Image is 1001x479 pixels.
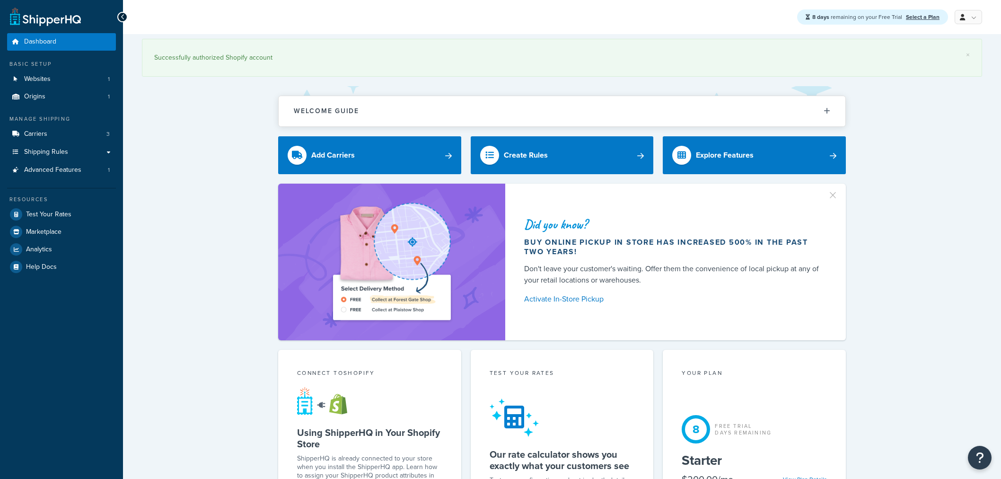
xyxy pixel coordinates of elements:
li: Carriers [7,125,116,143]
a: Help Docs [7,258,116,275]
div: 8 [682,415,710,444]
span: Dashboard [24,38,56,46]
span: Analytics [26,246,52,254]
span: 1 [108,166,110,174]
li: Websites [7,71,116,88]
img: connect-shq-shopify-9b9a8c5a.svg [297,387,356,415]
span: Websites [24,75,51,83]
div: Don't leave your customer's waiting. Offer them the convenience of local pickup at any of your re... [524,263,823,286]
div: Explore Features [696,149,754,162]
div: Create Rules [504,149,548,162]
span: Origins [24,93,45,101]
span: Carriers [24,130,47,138]
li: Origins [7,88,116,106]
span: Marketplace [26,228,61,236]
img: ad-shirt-map-b0359fc47e01cab431d101c4b569394f6a03f54285957d908178d52f29eb9668.png [306,198,477,327]
span: Advanced Features [24,166,81,174]
span: 3 [106,130,110,138]
div: Add Carriers [311,149,355,162]
div: Buy online pickup in store has increased 500% in the past two years! [524,238,823,257]
div: Your Plan [682,369,827,380]
div: Did you know? [524,218,823,231]
span: 1 [108,93,110,101]
a: Marketplace [7,223,116,240]
span: remaining on your Free Trial [812,13,904,21]
a: Origins1 [7,88,116,106]
li: Advanced Features [7,161,116,179]
span: Shipping Rules [24,148,68,156]
a: Add Carriers [278,136,461,174]
h5: Our rate calculator shows you exactly what your customers see [490,449,635,471]
h5: Starter [682,453,827,468]
div: Manage Shipping [7,115,116,123]
a: Shipping Rules [7,143,116,161]
a: Advanced Features1 [7,161,116,179]
div: Resources [7,195,116,204]
a: Websites1 [7,71,116,88]
div: Test your rates [490,369,635,380]
a: Create Rules [471,136,654,174]
div: Connect to Shopify [297,369,442,380]
strong: 8 days [812,13,829,21]
h2: Welcome Guide [294,107,359,115]
span: Help Docs [26,263,57,271]
button: Welcome Guide [279,96,845,126]
div: Free Trial Days Remaining [715,423,772,436]
button: Open Resource Center [968,446,992,470]
span: Test Your Rates [26,211,71,219]
div: Successfully authorized Shopify account [154,51,970,64]
a: Dashboard [7,33,116,51]
div: Basic Setup [7,60,116,68]
a: Select a Plan [906,13,940,21]
a: Test Your Rates [7,206,116,223]
h5: Using ShipperHQ in Your Shopify Store [297,427,442,450]
a: Explore Features [663,136,846,174]
a: Carriers3 [7,125,116,143]
a: Analytics [7,241,116,258]
a: × [966,51,970,59]
a: Activate In-Store Pickup [524,293,823,306]
span: 1 [108,75,110,83]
